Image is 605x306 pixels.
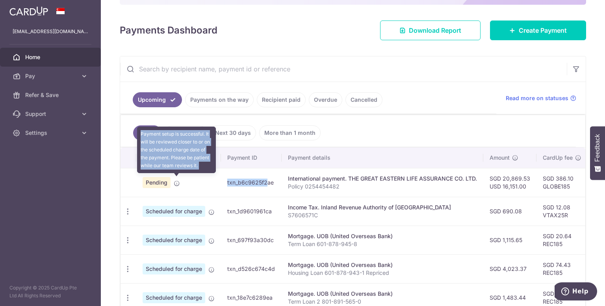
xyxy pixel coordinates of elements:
td: SGD 386.10 GLOBE185 [536,168,588,197]
span: CardUp fee [543,154,573,162]
a: Next 30 days [210,125,256,140]
td: txn_d526c674c4d [221,254,282,283]
span: Home [25,53,77,61]
a: All [133,125,161,140]
td: SGD 74.43 REC185 [536,254,588,283]
span: Scheduled for charge [143,206,205,217]
img: CardUp [9,6,48,16]
div: International payment. THE GREAT EASTERN LIFE ASSURANCE CO. LTD. [288,175,477,183]
a: Payments on the way [185,92,254,107]
span: Create Payment [519,26,567,35]
td: SGD 20.64 REC185 [536,226,588,254]
h4: Payments Dashboard [120,23,217,37]
p: Term Loan 601-878-945-8 [288,240,477,248]
div: Mortgage. UOB (United Overseas Bank) [288,290,477,298]
td: txn_697f93a30dc [221,226,282,254]
td: SGD 12.08 VTAX25R [536,197,588,226]
p: S7606571C [288,211,477,219]
div: Payment setup is successful. It will be reviewed closer to or on the scheduled charge date of the... [137,127,216,173]
span: Pending [143,177,171,188]
td: SGD 690.08 [483,197,536,226]
div: Income Tax. Inland Revenue Authority of [GEOGRAPHIC_DATA] [288,203,477,211]
td: txn_b6c9625f2ae [221,168,282,197]
td: SGD 20,869.53 USD 16,151.00 [483,168,536,197]
a: More than 1 month [259,125,321,140]
span: Read more on statuses [506,94,568,102]
a: Overdue [309,92,342,107]
span: Scheduled for charge [143,235,205,246]
a: Read more on statuses [506,94,576,102]
span: Refer & Save [25,91,77,99]
span: Scheduled for charge [143,292,205,303]
p: Term Loan 2 801-891-565-0 [288,298,477,306]
p: Policy 0254454482 [288,183,477,190]
input: Search by recipient name, payment id or reference [120,56,567,82]
span: Scheduled for charge [143,263,205,274]
th: Payment details [282,147,483,168]
a: Upcoming [133,92,182,107]
a: Create Payment [490,21,586,40]
td: txn_1d9601961ca [221,197,282,226]
span: Amount [490,154,510,162]
p: [EMAIL_ADDRESS][DOMAIN_NAME] [13,28,88,35]
th: Payment ID [221,147,282,168]
span: Support [25,110,77,118]
span: Download Report [409,26,461,35]
button: Feedback - Show survey [590,126,605,180]
span: Pay [25,72,77,80]
iframe: Opens a widget where you can find more information [555,282,597,302]
div: Mortgage. UOB (United Overseas Bank) [288,232,477,240]
p: Housing Loan 601-878-943-1 Repriced [288,269,477,277]
span: Settings [25,129,77,137]
div: Mortgage. UOB (United Overseas Bank) [288,261,477,269]
a: Cancelled [345,92,382,107]
td: SGD 4,023.37 [483,254,536,283]
a: Download Report [380,21,481,40]
td: SGD 1,115.65 [483,226,536,254]
span: Feedback [594,134,601,162]
a: Recipient paid [257,92,306,107]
